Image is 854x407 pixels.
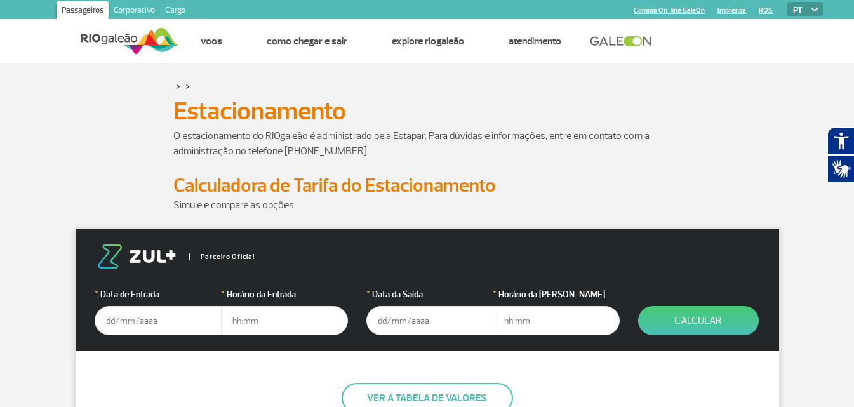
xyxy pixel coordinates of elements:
[173,128,681,159] p: O estacionamento do RIOgaleão é administrado pela Estapar. Para dúvidas e informações, entre em c...
[201,35,222,48] a: Voos
[509,35,561,48] a: Atendimento
[160,1,190,22] a: Cargo
[827,127,854,155] button: Abrir recursos assistivos.
[173,197,681,213] p: Simule e compare as opções.
[493,288,620,301] label: Horário da [PERSON_NAME]
[109,1,160,22] a: Corporativo
[221,288,348,301] label: Horário da Entrada
[173,174,681,197] h2: Calculadora de Tarifa do Estacionamento
[95,288,222,301] label: Data de Entrada
[95,244,178,269] img: logo-zul.png
[366,306,493,335] input: dd/mm/aaaa
[392,35,464,48] a: Explore RIOgaleão
[759,6,773,15] a: RQS
[493,306,620,335] input: hh:mm
[827,155,854,183] button: Abrir tradutor de língua de sinais.
[634,6,705,15] a: Compra On-line GaleOn
[267,35,347,48] a: Como chegar e sair
[57,1,109,22] a: Passageiros
[189,253,255,260] span: Parceiro Oficial
[827,127,854,183] div: Plugin de acessibilidade da Hand Talk.
[366,288,493,301] label: Data da Saída
[185,79,190,93] a: >
[717,6,746,15] a: Imprensa
[173,100,681,122] h1: Estacionamento
[176,79,180,93] a: >
[221,306,348,335] input: hh:mm
[95,306,222,335] input: dd/mm/aaaa
[638,306,759,335] button: Calcular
